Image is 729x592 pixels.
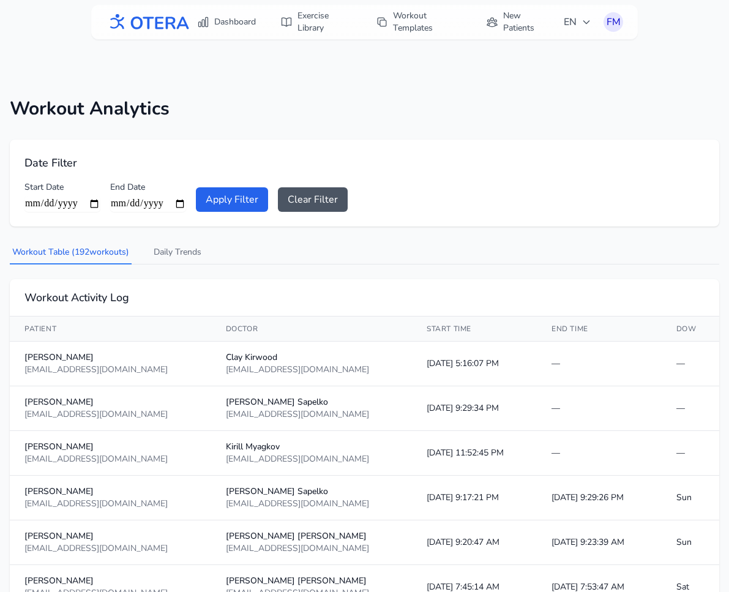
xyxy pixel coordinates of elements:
[412,386,537,431] td: [DATE] 9:29:34 PM
[368,5,469,39] a: Workout Templates
[10,317,211,342] th: Patient
[278,187,348,212] button: Clear Filter
[662,342,719,386] td: —
[24,453,196,465] div: [EMAIL_ADDRESS][DOMAIN_NAME]
[564,15,591,29] span: EN
[273,5,359,39] a: Exercise Library
[226,453,398,465] div: [EMAIL_ADDRESS][DOMAIN_NAME]
[226,364,398,376] div: [EMAIL_ADDRESS][DOMAIN_NAME]
[662,317,719,342] th: DOW
[662,386,719,431] td: —
[226,396,398,408] div: [PERSON_NAME] Sapelko
[479,5,556,39] a: New Patients
[151,241,204,264] button: Daily Trends
[24,351,196,364] div: [PERSON_NAME]
[226,575,398,587] div: [PERSON_NAME] [PERSON_NAME]
[226,351,398,364] div: Clay Kirwood
[226,542,398,555] div: [EMAIL_ADDRESS][DOMAIN_NAME]
[24,396,196,408] div: [PERSON_NAME]
[24,289,705,306] h2: Workout Activity Log
[412,342,537,386] td: [DATE] 5:16:07 PM
[10,98,719,120] h1: Workout Analytics
[10,241,132,264] button: Workout Table (192workouts)
[537,342,662,386] td: —
[662,520,719,565] td: Sun
[537,476,662,520] td: [DATE] 9:29:26 PM
[412,317,537,342] th: Start Time
[106,9,190,36] img: OTERA logo
[662,431,719,476] td: —
[24,181,100,193] label: Start Date
[211,317,413,342] th: Doctor
[226,408,398,421] div: [EMAIL_ADDRESS][DOMAIN_NAME]
[24,530,196,542] div: [PERSON_NAME]
[24,441,196,453] div: [PERSON_NAME]
[226,498,398,510] div: [EMAIL_ADDRESS][DOMAIN_NAME]
[662,476,719,520] td: Sun
[412,431,537,476] td: [DATE] 11:52:45 PM
[24,154,705,171] h2: Date Filter
[24,408,196,421] div: [EMAIL_ADDRESS][DOMAIN_NAME]
[24,542,196,555] div: [EMAIL_ADDRESS][DOMAIN_NAME]
[226,441,398,453] div: Kirill Myagkov
[412,476,537,520] td: [DATE] 9:17:21 PM
[537,520,662,565] td: [DATE] 9:23:39 AM
[24,485,196,498] div: [PERSON_NAME]
[190,11,263,33] a: Dashboard
[604,12,623,32] button: FM
[412,520,537,565] td: [DATE] 9:20:47 AM
[537,386,662,431] td: —
[110,181,186,193] label: End Date
[226,530,398,542] div: [PERSON_NAME] [PERSON_NAME]
[24,575,196,587] div: [PERSON_NAME]
[24,364,196,376] div: [EMAIL_ADDRESS][DOMAIN_NAME]
[226,485,398,498] div: [PERSON_NAME] Sapelko
[196,187,268,212] button: Apply Filter
[537,431,662,476] td: —
[24,498,196,510] div: [EMAIL_ADDRESS][DOMAIN_NAME]
[537,317,662,342] th: End Time
[556,10,599,34] button: EN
